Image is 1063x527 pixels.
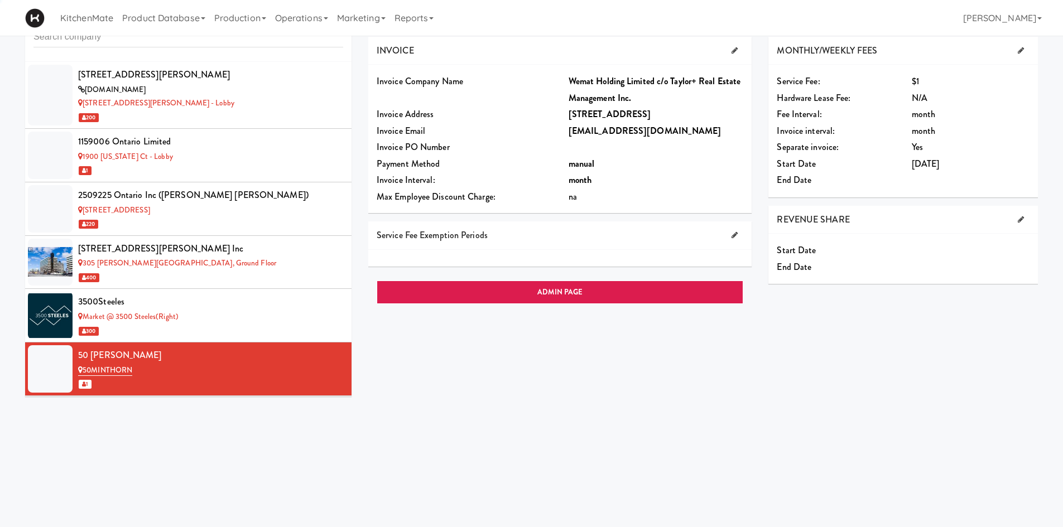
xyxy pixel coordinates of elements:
span: Fee Interval: [777,108,821,120]
div: 2509225 Ontario Inc ([PERSON_NAME] [PERSON_NAME]) [78,187,343,204]
span: Invoice Address [377,108,434,120]
span: N/A [912,91,927,104]
img: Micromart [25,8,45,28]
div: [STREET_ADDRESS][PERSON_NAME] [78,66,343,83]
span: month [912,124,936,137]
span: Payment Method [377,157,440,170]
a: 305 [PERSON_NAME][GEOGRAPHIC_DATA], Ground Floor [78,258,276,268]
b: Wemat Holding Limited c/o Taylor+ Real Estate Management Inc. [569,75,741,104]
a: ADMIN PAGE [377,281,743,304]
span: Invoice PO Number [377,141,450,153]
span: Service Fee: [777,75,820,88]
span: 1 [79,166,92,175]
span: End Date [777,260,811,273]
li: 5995-[GEOGRAPHIC_DATA][DOMAIN_NAME][STREET_ADDRESS] 200 [25,396,352,463]
span: 1 [79,380,92,389]
b: month [569,173,592,186]
span: Hardware Lease Fee: [777,91,850,104]
b: [STREET_ADDRESS] [569,108,651,120]
div: na [569,188,744,205]
b: manual [569,157,595,170]
span: $1 [912,75,919,88]
div: [STREET_ADDRESS][PERSON_NAME] Inc [78,240,343,257]
div: Yes [912,139,1030,156]
span: End Date [777,173,811,186]
li: [STREET_ADDRESS][PERSON_NAME][DOMAIN_NAME][STREET_ADDRESS][PERSON_NAME] - Lobby 200 [25,62,352,129]
span: REVENUE SHARE [777,213,849,226]
div: 1159006 Ontario Limited [78,133,343,150]
li: 1159006 Ontario Limited1900 [US_STATE] Ct - Lobby 1 [25,129,352,182]
a: [STREET_ADDRESS] [78,205,150,215]
a: 1900 [US_STATE] Ct - Lobby [78,151,173,162]
span: 200 [79,113,99,122]
span: Invoice interval: [777,124,835,137]
span: 220 [79,220,98,229]
span: Separate invoice: [777,141,839,153]
div: [DOMAIN_NAME] [78,83,343,97]
li: [STREET_ADDRESS][PERSON_NAME] Inc305 [PERSON_NAME][GEOGRAPHIC_DATA], Ground Floor 400 [25,236,352,289]
span: 400 [79,273,99,282]
span: Invoice Interval: [377,173,435,186]
span: Invoice Company Name [377,75,463,88]
span: [DATE] [912,157,940,170]
li: 50 [PERSON_NAME]50MINTHORN 1 [25,342,352,396]
span: MONTHLY/WEEKLY FEES [777,44,877,57]
span: month [912,108,936,120]
span: Start Date [777,244,816,257]
div: 50 [PERSON_NAME] [78,347,343,364]
span: INVOICE [377,44,414,57]
span: Start Date [777,157,816,170]
li: 2509225 Ontario Inc ([PERSON_NAME] [PERSON_NAME])[STREET_ADDRESS] 220 [25,182,352,236]
li: 3500SteelesMarket @ 3500 Steeles(Right) 300 [25,289,352,342]
span: Service Fee Exemption Periods [377,229,488,241]
a: [STREET_ADDRESS][PERSON_NAME] - Lobby [78,98,234,108]
span: Invoice Email [377,124,425,137]
b: [EMAIL_ADDRESS][DOMAIN_NAME] [569,124,722,137]
span: Max Employee Discount Charge: [377,190,496,203]
span: 300 [79,327,99,336]
div: 3500Steeles [78,293,343,310]
input: Search company [33,27,343,47]
a: Market @ 3500 Steeles(Right) [78,311,179,322]
a: 50MINTHORN [78,365,132,376]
